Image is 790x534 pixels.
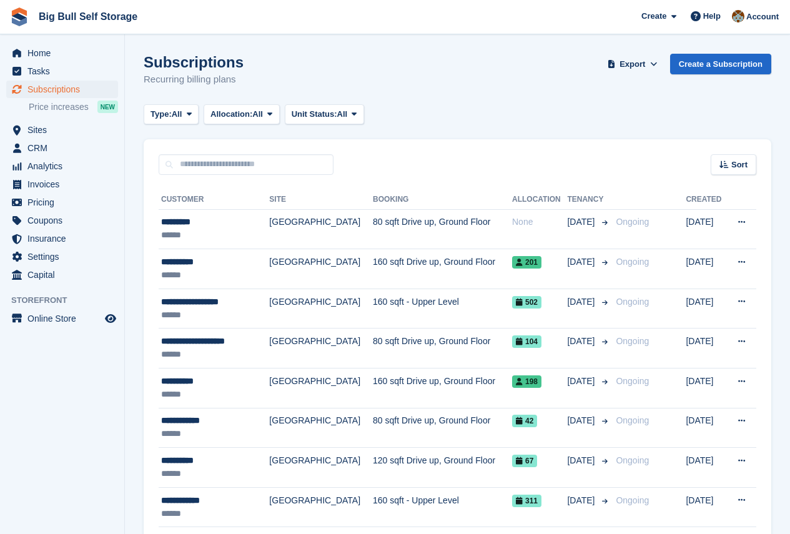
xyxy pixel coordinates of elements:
a: Create a Subscription [670,54,771,74]
a: menu [6,176,118,193]
span: Sort [731,159,748,171]
a: Price increases NEW [29,100,118,114]
span: Ongoing [616,455,649,465]
td: 160 sqft Drive up, Ground Floor [373,249,512,289]
span: Analytics [27,157,102,175]
div: NEW [97,101,118,113]
td: [GEOGRAPHIC_DATA] [269,329,373,368]
span: [DATE] [567,494,597,507]
td: [GEOGRAPHIC_DATA] [269,448,373,488]
span: Tasks [27,62,102,80]
span: 201 [512,256,541,269]
span: CRM [27,139,102,157]
a: menu [6,62,118,80]
span: Unit Status: [292,108,337,121]
td: [GEOGRAPHIC_DATA] [269,289,373,329]
a: menu [6,157,118,175]
button: Export [605,54,660,74]
span: All [252,108,263,121]
span: Export [620,58,645,71]
span: Storefront [11,294,124,307]
span: 502 [512,296,541,309]
a: Preview store [103,311,118,326]
th: Allocation [512,190,567,210]
td: [GEOGRAPHIC_DATA] [269,408,373,448]
a: menu [6,212,118,229]
span: Capital [27,266,102,284]
span: Type: [151,108,172,121]
a: menu [6,121,118,139]
td: [DATE] [686,368,726,408]
a: menu [6,266,118,284]
th: Site [269,190,373,210]
span: Insurance [27,230,102,247]
div: None [512,215,567,229]
span: Invoices [27,176,102,193]
span: All [172,108,182,121]
span: [DATE] [567,255,597,269]
p: Recurring billing plans [144,72,244,87]
span: 67 [512,455,537,467]
th: Customer [159,190,269,210]
span: 104 [512,335,541,348]
span: [DATE] [567,454,597,467]
a: Big Bull Self Storage [34,6,142,27]
td: [DATE] [686,289,726,329]
td: 160 sqft Drive up, Ground Floor [373,368,512,408]
td: [DATE] [686,209,726,249]
h1: Subscriptions [144,54,244,71]
th: Booking [373,190,512,210]
th: Tenancy [567,190,611,210]
span: Create [641,10,666,22]
span: Ongoing [616,257,649,267]
a: menu [6,230,118,247]
a: menu [6,44,118,62]
span: Coupons [27,212,102,229]
span: Sites [27,121,102,139]
td: [GEOGRAPHIC_DATA] [269,368,373,408]
td: [GEOGRAPHIC_DATA] [269,209,373,249]
button: Type: All [144,104,199,125]
td: 160 sqft - Upper Level [373,487,512,527]
td: 160 sqft - Upper Level [373,289,512,329]
span: 311 [512,495,541,507]
span: [DATE] [567,335,597,348]
a: menu [6,194,118,211]
th: Created [686,190,726,210]
span: Home [27,44,102,62]
a: menu [6,310,118,327]
span: 198 [512,375,541,388]
span: Allocation: [210,108,252,121]
span: Subscriptions [27,81,102,98]
a: menu [6,81,118,98]
img: Mike Llewellen Palmer [732,10,744,22]
td: 80 sqft Drive up, Ground Floor [373,209,512,249]
td: [DATE] [686,487,726,527]
span: Ongoing [616,217,649,227]
span: Ongoing [616,336,649,346]
td: 80 sqft Drive up, Ground Floor [373,329,512,368]
td: [GEOGRAPHIC_DATA] [269,487,373,527]
span: Online Store [27,310,102,327]
button: Allocation: All [204,104,280,125]
td: [GEOGRAPHIC_DATA] [269,249,373,289]
a: menu [6,139,118,157]
span: Pricing [27,194,102,211]
td: [DATE] [686,408,726,448]
span: 42 [512,415,537,427]
span: All [337,108,348,121]
span: Price increases [29,101,89,113]
span: [DATE] [567,295,597,309]
span: [DATE] [567,215,597,229]
button: Unit Status: All [285,104,364,125]
span: Ongoing [616,376,649,386]
td: 120 sqft Drive up, Ground Floor [373,448,512,488]
span: Help [703,10,721,22]
td: [DATE] [686,448,726,488]
td: 80 sqft Drive up, Ground Floor [373,408,512,448]
td: [DATE] [686,249,726,289]
span: [DATE] [567,375,597,388]
a: menu [6,248,118,265]
td: [DATE] [686,329,726,368]
span: Settings [27,248,102,265]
